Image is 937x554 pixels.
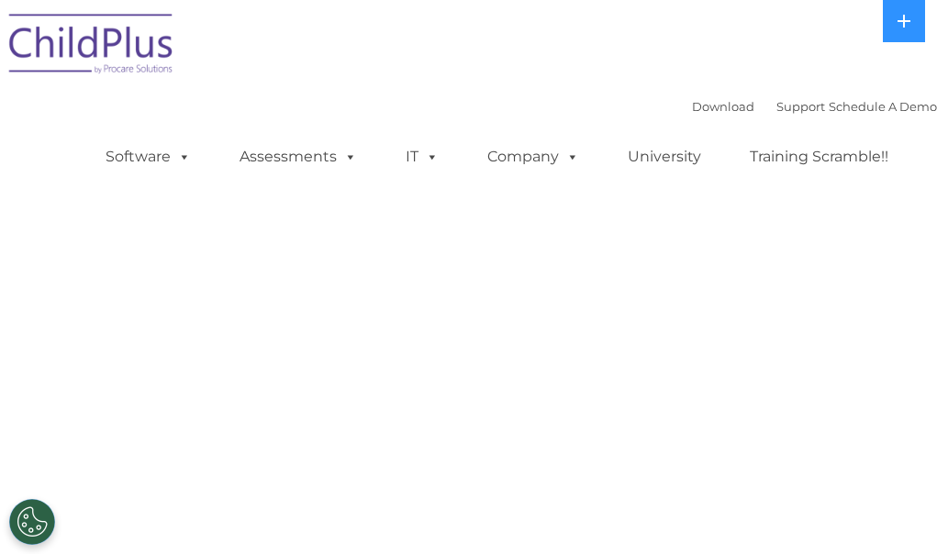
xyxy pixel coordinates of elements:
[829,99,937,114] a: Schedule A Demo
[692,99,937,114] font: |
[776,99,825,114] a: Support
[9,499,55,545] button: Cookies Settings
[731,138,907,175] a: Training Scramble!!
[221,138,375,175] a: Assessments
[609,138,719,175] a: University
[87,138,209,175] a: Software
[387,138,457,175] a: IT
[692,99,754,114] a: Download
[469,138,597,175] a: Company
